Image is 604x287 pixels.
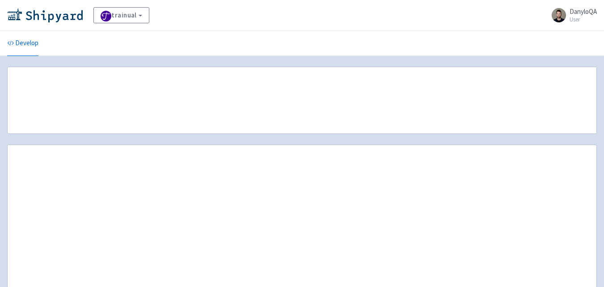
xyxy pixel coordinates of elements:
img: Shipyard logo [7,8,83,22]
a: trainual [93,7,149,23]
a: DanyloQA User [546,8,597,22]
a: Develop [7,31,38,56]
small: User [570,17,597,22]
span: DanyloQA [570,7,597,16]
